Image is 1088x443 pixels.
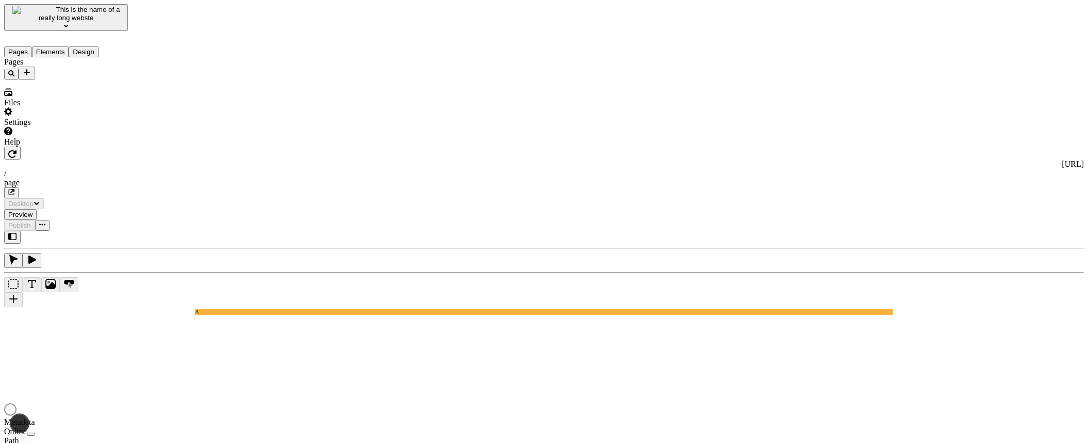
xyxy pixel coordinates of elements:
div: Metadata [4,418,128,427]
button: Button [60,277,78,292]
button: Publish [4,220,35,231]
span: Preview [8,211,33,218]
button: Design [69,46,99,57]
button: Add new [19,67,35,80]
span: Online [4,427,27,436]
div: page [4,178,1084,187]
div: Pages [4,57,128,67]
button: Pages [4,46,32,57]
button: Image [41,277,60,292]
span: Desktop [8,200,34,208]
img: Site favicon [12,6,56,14]
button: Box [4,277,23,292]
div: Settings [4,118,128,127]
div: [URL] [4,160,1084,169]
span: This is the name of a really long webste [39,6,120,22]
div: Files [4,98,128,107]
button: Text [23,277,41,292]
button: Preview [4,209,37,220]
div: Help [4,137,128,147]
button: Desktop [4,198,44,209]
div: A [195,309,893,315]
button: Elements [32,46,69,57]
div: / [4,169,1084,178]
span: Publish [8,221,31,229]
button: Select site [4,4,128,31]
